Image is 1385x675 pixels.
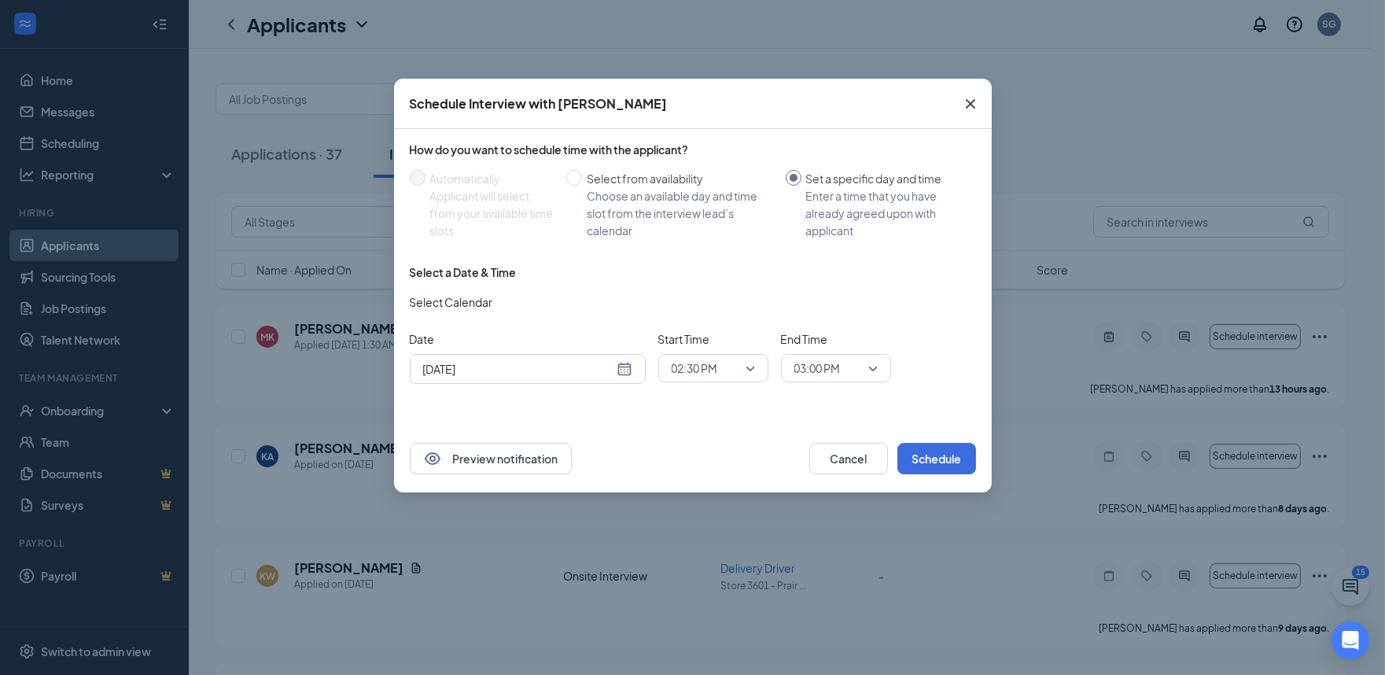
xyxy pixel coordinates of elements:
[897,443,976,474] button: Schedule
[587,187,773,239] div: Choose an available day and time slot from the interview lead’s calendar
[961,94,980,113] svg: Cross
[794,356,841,380] span: 03:00 PM
[949,79,992,129] button: Close
[1332,622,1369,659] div: Open Intercom Messenger
[410,293,493,311] span: Select Calendar
[410,142,976,157] div: How do you want to schedule time with the applicant?
[430,187,554,239] div: Applicant will select from your available time slots
[587,170,773,187] div: Select from availability
[806,187,963,239] div: Enter a time that you have already agreed upon with applicant
[410,330,646,348] span: Date
[809,443,888,474] button: Cancel
[410,95,668,112] div: Schedule Interview with [PERSON_NAME]
[672,356,718,380] span: 02:30 PM
[781,330,891,348] span: End Time
[806,170,963,187] div: Set a specific day and time
[430,170,554,187] div: Automatically
[410,443,572,474] button: EyePreview notification
[658,330,768,348] span: Start Time
[423,360,613,378] input: Aug 26, 2025
[410,264,517,280] div: Select a Date & Time
[423,449,442,468] svg: Eye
